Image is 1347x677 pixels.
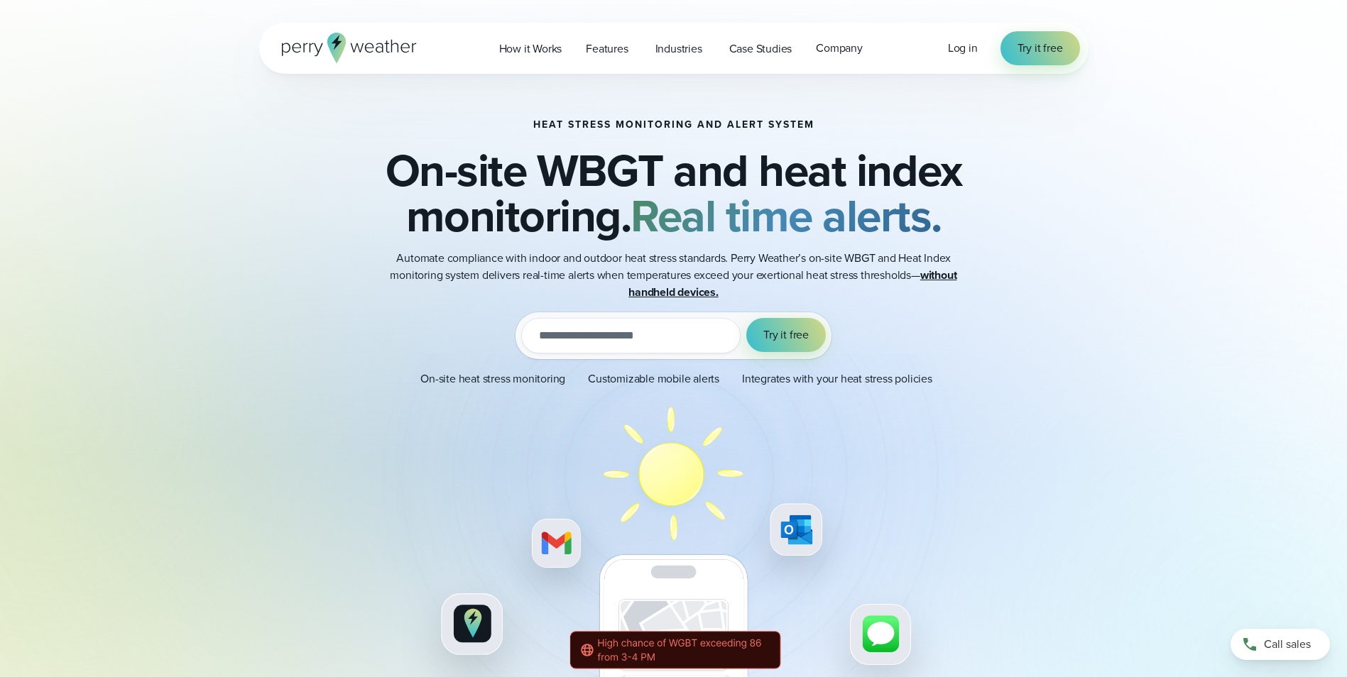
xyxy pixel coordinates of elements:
a: Try it free [1000,31,1080,65]
p: On-site heat stress monitoring [420,370,565,387]
strong: without handheld devices. [628,267,956,300]
h1: Heat Stress Monitoring and Alert System [533,119,814,131]
p: Integrates with your heat stress policies [742,370,932,387]
span: Case Studies [729,40,792,57]
span: Try it free [1018,40,1063,57]
span: How it Works [499,40,562,57]
a: Call sales [1231,629,1330,660]
p: Customizable mobile alerts [588,370,719,387]
a: Case Studies [717,34,805,63]
span: Log in [948,40,978,56]
a: How it Works [487,34,574,63]
strong: Real time alerts. [631,182,942,249]
p: Automate compliance with indoor and outdoor heat stress standards. Perry Weather’s on-site WBGT a... [390,250,958,301]
span: Try it free [763,326,809,343]
span: Company [816,40,863,57]
span: Industries [655,40,702,57]
a: Log in [948,40,978,57]
button: Try it free [746,318,826,352]
span: Call sales [1264,636,1311,653]
h2: On-site WBGT and heat index monitoring. [330,148,1018,238]
span: Features [586,40,628,57]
